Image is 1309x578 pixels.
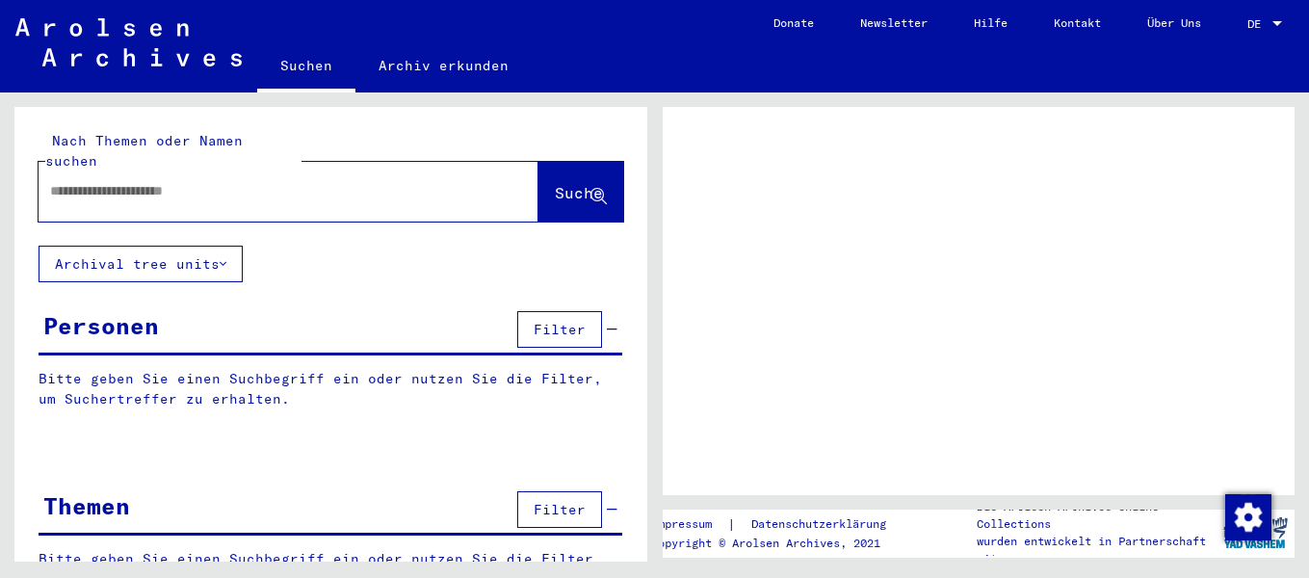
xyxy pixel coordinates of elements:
span: DE [1247,17,1269,31]
button: Filter [517,491,602,528]
p: Die Arolsen Archives Online-Collections [977,498,1216,533]
button: Filter [517,311,602,348]
p: Bitte geben Sie einen Suchbegriff ein oder nutzen Sie die Filter, um Suchertreffer zu erhalten. [39,369,622,409]
p: wurden entwickelt in Partnerschaft mit [977,533,1216,567]
div: | [651,514,909,535]
a: Datenschutzerklärung [736,514,909,535]
img: yv_logo.png [1219,509,1292,557]
span: Suche [555,183,603,202]
div: Themen [43,488,130,523]
div: Zustimmung ändern [1224,493,1270,539]
p: Copyright © Arolsen Archives, 2021 [651,535,909,552]
div: Personen [43,308,159,343]
a: Archiv erkunden [355,42,532,89]
img: Zustimmung ändern [1225,494,1271,540]
span: Filter [534,321,586,338]
button: Suche [538,162,623,222]
a: Suchen [257,42,355,92]
button: Archival tree units [39,246,243,282]
span: Filter [534,501,586,518]
mat-label: Nach Themen oder Namen suchen [45,132,243,170]
img: Arolsen_neg.svg [15,18,242,66]
a: Impressum [651,514,727,535]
